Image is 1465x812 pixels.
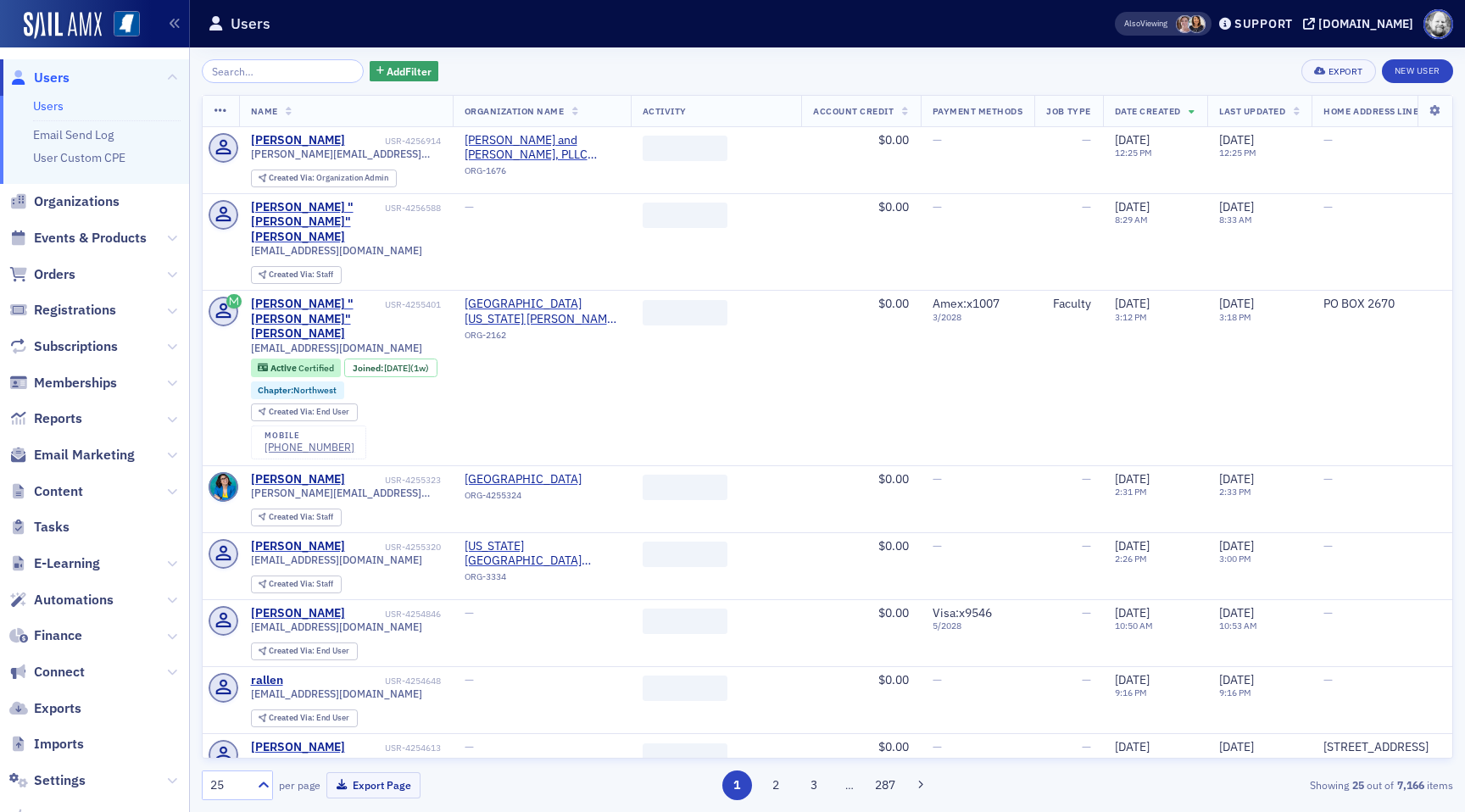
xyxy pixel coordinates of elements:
a: [US_STATE][GEOGRAPHIC_DATA] ([US_STATE][GEOGRAPHIC_DATA]) [465,539,619,569]
div: Created Via: End User [251,403,358,421]
button: [DOMAIN_NAME] [1303,18,1419,30]
span: $0.00 [878,471,909,487]
span: Users [34,69,70,87]
span: 3 / 2028 [933,312,1023,323]
div: [PHONE_NUMBER] [265,441,354,453]
button: 287 [871,770,900,800]
span: [DATE] [1219,132,1254,147]
a: Exports [9,699,81,718]
span: — [465,605,474,620]
span: Certified [298,362,334,374]
a: rallen [251,673,283,688]
label: per page [279,777,320,793]
span: Active [270,362,298,374]
span: ‌ [643,609,727,634]
span: ‌ [643,743,727,769]
time: 2:33 PM [1219,486,1251,498]
div: Chapter: [251,381,345,398]
span: — [933,132,942,147]
span: [EMAIL_ADDRESS][DOMAIN_NAME] [251,687,422,700]
div: 25 [210,776,248,794]
span: Created Via : [269,645,316,656]
span: Account Credit [813,105,894,117]
div: Staff [269,580,333,589]
span: [DATE] [1219,605,1254,620]
span: Joined : [353,363,385,374]
strong: 7,166 [1394,777,1427,793]
span: $0.00 [878,538,909,553]
span: ‌ [643,203,727,228]
span: $0.00 [878,296,909,311]
time: 9:16 PM [1219,687,1251,698]
a: [PERSON_NAME] "[PERSON_NAME]" [PERSON_NAME] [251,200,382,245]
span: Reports [34,409,82,428]
img: SailAMX [114,11,140,37]
div: Export [1329,67,1363,76]
span: [DATE] [1115,132,1150,147]
a: Orders [9,265,75,284]
a: [PERSON_NAME] [251,606,345,621]
span: [DATE] [1115,471,1150,487]
span: — [1082,739,1091,754]
span: $0.00 [878,199,909,214]
span: — [1323,605,1333,620]
span: Settings [34,771,86,790]
span: Amex : x1007 [933,296,1000,311]
span: West Valley College [465,472,619,487]
span: Created Via : [269,511,316,522]
span: — [1082,538,1091,553]
a: [PERSON_NAME] [251,740,345,755]
time: 3:23 PM [1219,754,1251,766]
div: USR-4254846 [348,609,441,620]
span: Payment Methods [933,105,1023,117]
div: Showing out of items [1048,777,1453,793]
div: Created Via: Staff [251,576,342,593]
div: USR-4256588 [385,203,441,214]
time: 2:26 PM [1115,553,1147,565]
span: Home Address Line 1 [1323,105,1426,117]
time: 8:29 AM [1115,214,1148,225]
div: mobile [265,431,354,441]
time: 10:50 AM [1115,620,1153,631]
span: Created Via : [269,406,316,417]
a: Imports [9,735,84,754]
a: [GEOGRAPHIC_DATA][US_STATE] [PERSON_NAME] School of Accountancy (University) [465,297,619,326]
span: — [1082,471,1091,487]
span: — [1323,132,1333,147]
span: Job Type [1046,105,1090,117]
div: USR-4254648 [286,676,441,687]
span: [DATE] [1219,672,1254,687]
a: [PERSON_NAME] "[PERSON_NAME]" [PERSON_NAME] [251,297,382,342]
span: Name [251,105,278,117]
div: [PERSON_NAME] [251,539,345,554]
button: 1 [722,770,752,800]
a: Email Marketing [9,446,135,464]
span: — [1082,199,1091,214]
strong: 25 [1349,777,1367,793]
span: Last Updated [1219,105,1285,117]
img: SailAMX [24,12,102,39]
span: — [465,672,474,687]
span: — [1082,605,1091,620]
span: [PERSON_NAME][EMAIL_ADDRESS][PERSON_NAME][DOMAIN_NAME] [251,147,441,160]
span: Orders [34,265,75,284]
span: — [933,538,942,553]
span: [DATE] [1115,672,1150,687]
span: University of Mississippi Patterson School of Accountancy (University) [465,297,619,326]
span: Chapter : [258,384,293,396]
time: 3:00 PM [1219,553,1251,565]
a: [GEOGRAPHIC_DATA] [465,472,619,487]
div: End User [269,647,349,656]
a: Events & Products [9,229,147,247]
div: PO BOX 2670 [1323,297,1429,312]
div: ORG-3334 [465,571,619,588]
span: Date Created [1115,105,1181,117]
span: — [1323,538,1333,553]
span: [DATE] [1219,538,1254,553]
div: Faculty [1046,297,1090,312]
span: [EMAIL_ADDRESS][DOMAIN_NAME] [251,755,422,768]
div: Staff [269,270,333,280]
